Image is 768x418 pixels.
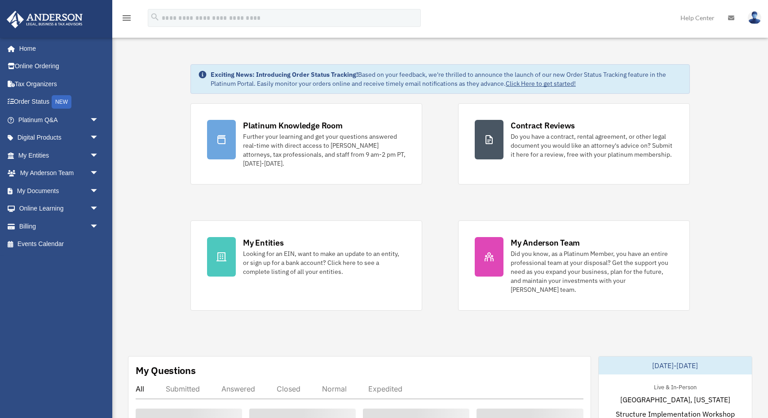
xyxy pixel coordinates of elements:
[368,384,402,393] div: Expedited
[150,12,160,22] i: search
[90,164,108,183] span: arrow_drop_down
[511,249,673,294] div: Did you know, as a Platinum Member, you have an entire professional team at your disposal? Get th...
[511,237,580,248] div: My Anderson Team
[6,164,112,182] a: My Anderson Teamarrow_drop_down
[90,200,108,218] span: arrow_drop_down
[511,120,575,131] div: Contract Reviews
[6,75,112,93] a: Tax Organizers
[748,11,761,24] img: User Pic
[647,382,704,391] div: Live & In-Person
[6,146,112,164] a: My Entitiesarrow_drop_down
[243,120,343,131] div: Platinum Knowledge Room
[243,237,283,248] div: My Entities
[4,11,85,28] img: Anderson Advisors Platinum Portal
[221,384,255,393] div: Answered
[121,13,132,23] i: menu
[90,129,108,147] span: arrow_drop_down
[6,57,112,75] a: Online Ordering
[243,132,406,168] div: Further your learning and get your questions answered real-time with direct access to [PERSON_NAM...
[90,111,108,129] span: arrow_drop_down
[599,356,752,374] div: [DATE]-[DATE]
[6,200,112,218] a: Online Learningarrow_drop_down
[277,384,300,393] div: Closed
[6,182,112,200] a: My Documentsarrow_drop_down
[6,217,112,235] a: Billingarrow_drop_down
[458,220,690,311] a: My Anderson Team Did you know, as a Platinum Member, you have an entire professional team at your...
[6,111,112,129] a: Platinum Q&Aarrow_drop_down
[506,79,576,88] a: Click Here to get started!
[211,70,358,79] strong: Exciting News: Introducing Order Status Tracking!
[511,132,673,159] div: Do you have a contract, rental agreement, or other legal document you would like an attorney's ad...
[243,249,406,276] div: Looking for an EIN, want to make an update to an entity, or sign up for a bank account? Click her...
[121,16,132,23] a: menu
[322,384,347,393] div: Normal
[211,70,682,88] div: Based on your feedback, we're thrilled to announce the launch of our new Order Status Tracking fe...
[620,394,730,405] span: [GEOGRAPHIC_DATA], [US_STATE]
[6,235,112,253] a: Events Calendar
[190,103,422,185] a: Platinum Knowledge Room Further your learning and get your questions answered real-time with dire...
[190,220,422,311] a: My Entities Looking for an EIN, want to make an update to an entity, or sign up for a bank accoun...
[90,146,108,165] span: arrow_drop_down
[52,95,71,109] div: NEW
[6,40,108,57] a: Home
[90,182,108,200] span: arrow_drop_down
[6,129,112,147] a: Digital Productsarrow_drop_down
[136,384,144,393] div: All
[90,217,108,236] span: arrow_drop_down
[166,384,200,393] div: Submitted
[458,103,690,185] a: Contract Reviews Do you have a contract, rental agreement, or other legal document you would like...
[136,364,196,377] div: My Questions
[6,93,112,111] a: Order StatusNEW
